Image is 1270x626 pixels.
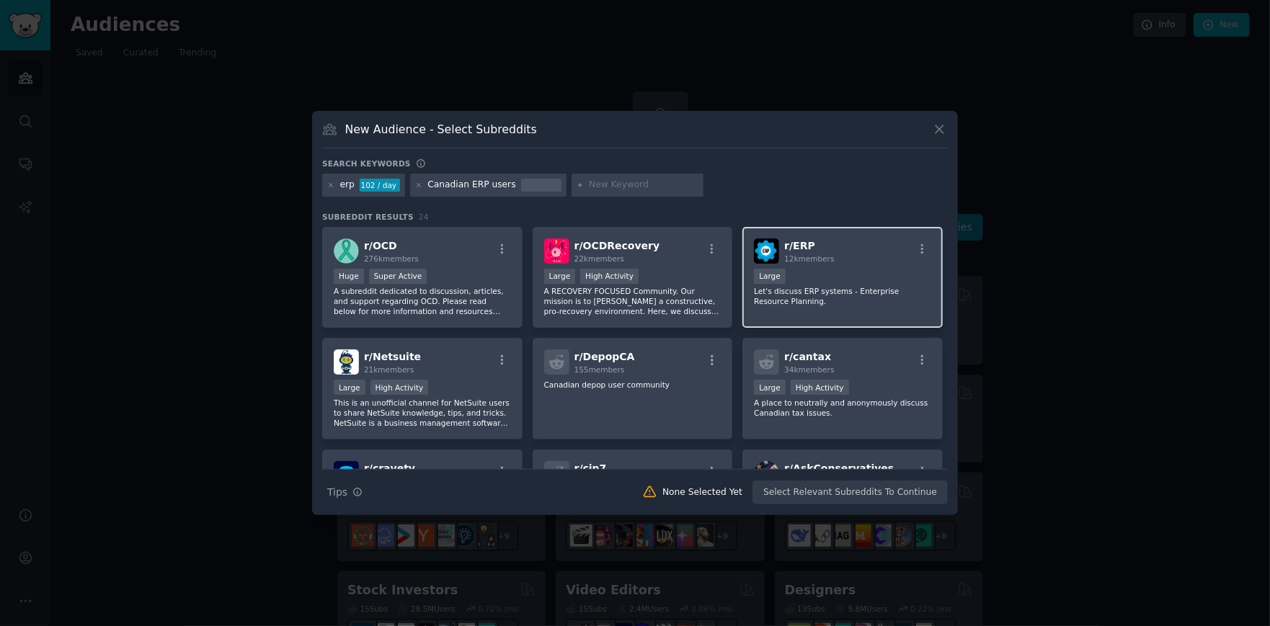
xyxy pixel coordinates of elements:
[784,351,831,362] span: r/ cantax
[784,240,815,251] span: r/ ERP
[334,349,359,375] img: Netsuite
[574,365,625,374] span: 155 members
[544,380,721,390] p: Canadian depop user community
[662,486,742,499] div: None Selected Yet
[784,462,894,474] span: r/ AskConservatives
[334,461,359,486] img: cravetv
[589,179,698,192] input: New Keyword
[322,158,411,169] h3: Search keywords
[754,461,779,486] img: AskConservatives
[364,351,421,362] span: r/ Netsuite
[340,179,355,192] div: erp
[327,485,347,500] span: Tips
[784,365,834,374] span: 34k members
[322,212,414,222] span: Subreddit Results
[345,122,537,137] h3: New Audience - Select Subreddits
[369,269,427,284] div: Super Active
[574,351,635,362] span: r/ DepopCA
[574,462,607,474] span: r/ cin7
[427,179,515,192] div: Canadian ERP users
[754,269,786,284] div: Large
[370,380,429,395] div: High Activity
[334,398,511,428] p: This is an unofficial channel for NetSuite users to share NetSuite knowledge, tips, and tricks. N...
[364,462,415,474] span: r/ cravetv
[334,380,365,395] div: Large
[784,254,834,263] span: 12k members
[544,238,569,264] img: OCDRecovery
[364,365,414,374] span: 21k members
[574,254,624,263] span: 22k members
[322,480,368,505] button: Tips
[580,269,639,284] div: High Activity
[754,380,786,395] div: Large
[544,286,721,316] p: A RECOVERY FOCUSED Community. Our mission is to [PERSON_NAME] a constructive, pro-recovery enviro...
[334,286,511,316] p: A subreddit dedicated to discussion, articles, and support regarding OCD. Please read below for m...
[334,238,359,264] img: OCD
[754,238,779,264] img: ERP
[791,380,849,395] div: High Activity
[364,254,419,263] span: 276k members
[334,269,364,284] div: Huge
[419,213,429,221] span: 24
[754,286,931,306] p: Let's discuss ERP systems - Enterprise Resource Planning.
[754,398,931,418] p: A place to neutrally and anonymously discuss Canadian tax issues.
[364,240,397,251] span: r/ OCD
[360,179,400,192] div: 102 / day
[574,240,660,251] span: r/ OCDRecovery
[544,269,576,284] div: Large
